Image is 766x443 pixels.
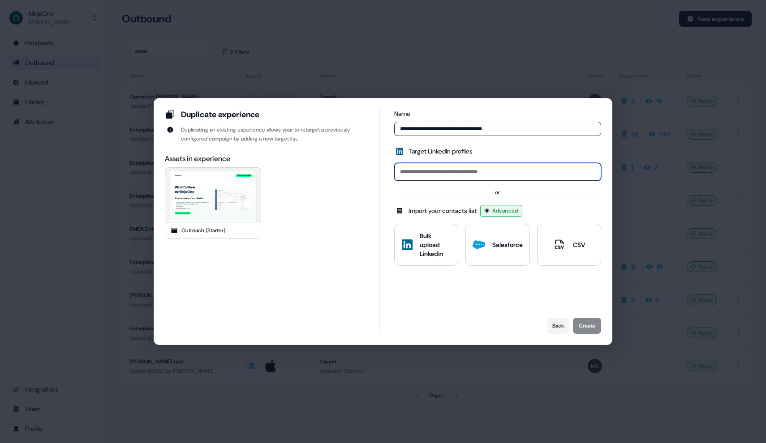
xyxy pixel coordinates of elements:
div: or [495,188,500,197]
div: Import your contacts list [409,206,477,215]
div: Duplicating an existing experience allows your to retarget a previously configured campaign by ad... [181,125,365,143]
span: Advanced [492,206,518,215]
div: Outreach (Starter) [181,226,225,235]
div: Assets in experience [165,154,365,164]
button: Back [547,318,569,334]
div: Salesforce [492,240,523,249]
button: Bulk upload Linkedin [394,224,458,266]
div: Duplicate experience [181,109,259,120]
div: Bulk upload Linkedin [420,231,451,258]
button: Salesforce [465,224,529,266]
div: Name [394,109,601,118]
div: Target LinkedIn profiles [409,147,473,156]
div: CSV [573,240,585,249]
button: CSV [537,224,601,266]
